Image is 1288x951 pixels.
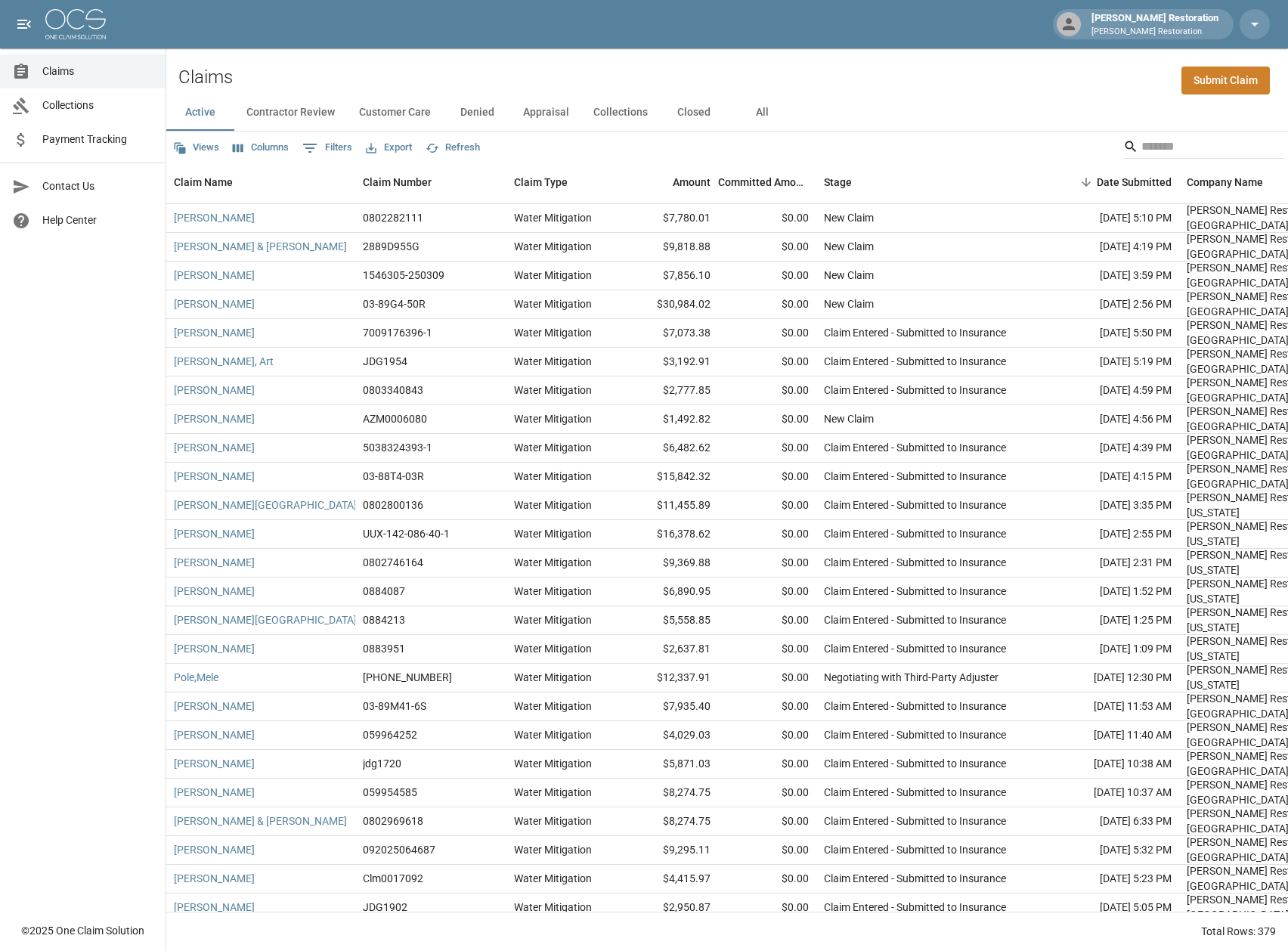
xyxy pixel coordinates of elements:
[620,520,718,549] div: $16,378.62
[620,434,718,463] div: $6,482.62
[824,842,1006,857] div: Claim Entered - Submitted to Insurance
[174,584,255,599] a: [PERSON_NAME]
[1043,463,1179,491] div: [DATE] 4:15 PM
[1043,692,1179,721] div: [DATE] 11:53 AM
[1043,635,1179,664] div: [DATE] 1:09 PM
[347,94,443,131] button: Customer Care
[1043,233,1179,262] div: [DATE] 4:19 PM
[824,727,1006,742] div: Claim Entered - Submitted to Insurance
[1043,549,1179,578] div: [DATE] 2:31 PM
[514,871,592,886] div: Water Mitigation
[1043,721,1179,750] div: [DATE] 11:40 AM
[718,262,816,290] div: $0.00
[514,469,592,484] div: Water Mitigation
[1091,26,1218,39] p: [PERSON_NAME] Restoration
[1097,161,1172,203] div: Date Submitted
[234,94,347,131] button: Contractor Review
[42,178,153,194] span: Contact Us
[514,900,592,915] div: Water Mitigation
[174,497,357,513] a: [PERSON_NAME][GEOGRAPHIC_DATA]
[174,411,255,426] a: [PERSON_NAME]
[174,813,347,829] a: [PERSON_NAME] & [PERSON_NAME]
[42,98,153,113] span: Collections
[718,692,816,721] div: $0.00
[363,871,423,886] div: Clm0017092
[620,606,718,635] div: $5,558.85
[1043,491,1179,520] div: [DATE] 3:35 PM
[514,411,592,426] div: Water Mitigation
[21,923,144,938] div: © 2025 One Claim Solution
[514,555,592,570] div: Water Mitigation
[718,635,816,664] div: $0.00
[824,813,1006,829] div: Claim Entered - Submitted to Insurance
[363,440,432,455] div: 5038324393-1
[363,584,405,599] div: 0884087
[363,727,417,742] div: 059964252
[1043,262,1179,290] div: [DATE] 3:59 PM
[9,9,39,39] button: open drawer
[620,491,718,520] div: $11,455.89
[362,136,416,160] button: Export
[718,836,816,865] div: $0.00
[174,354,274,369] a: [PERSON_NAME], Art
[824,699,1006,714] div: Claim Entered - Submitted to Insurance
[620,376,718,405] div: $2,777.85
[620,692,718,721] div: $7,935.40
[514,612,592,627] div: Water Mitigation
[718,376,816,405] div: $0.00
[514,526,592,541] div: Water Mitigation
[511,94,581,131] button: Appraisal
[1043,779,1179,807] div: [DATE] 10:37 AM
[1076,172,1097,193] button: Sort
[1043,750,1179,779] div: [DATE] 10:38 AM
[718,319,816,348] div: $0.00
[174,296,255,311] a: [PERSON_NAME]
[1085,11,1225,38] div: [PERSON_NAME] Restoration
[1043,204,1179,233] div: [DATE] 5:10 PM
[824,469,1006,484] div: Claim Entered - Submitted to Insurance
[718,233,816,262] div: $0.00
[620,664,718,692] div: $12,337.91
[673,161,711,203] div: Amount
[718,549,816,578] div: $0.00
[514,842,592,857] div: Water Mitigation
[824,612,1006,627] div: Claim Entered - Submitted to Insurance
[824,756,1006,771] div: Claim Entered - Submitted to Insurance
[174,239,347,254] a: [PERSON_NAME] & [PERSON_NAME]
[620,348,718,376] div: $3,192.91
[363,210,423,225] div: 0802282111
[363,526,450,541] div: UUX-142-086-40-1
[514,296,592,311] div: Water Mitigation
[363,161,432,203] div: Claim Number
[174,526,255,541] a: [PERSON_NAME]
[443,94,511,131] button: Denied
[174,900,255,915] a: [PERSON_NAME]
[620,894,718,922] div: $2,950.87
[178,67,233,88] h2: Claims
[169,136,223,160] button: Views
[363,641,405,656] div: 0883951
[824,526,1006,541] div: Claim Entered - Submitted to Insurance
[824,210,874,225] div: New Claim
[718,491,816,520] div: $0.00
[174,325,255,340] a: [PERSON_NAME]
[514,440,592,455] div: Water Mitigation
[174,670,218,685] a: Pole,Mele
[42,64,153,79] span: Claims
[1043,434,1179,463] div: [DATE] 4:39 PM
[363,383,423,398] div: 0803340843
[620,750,718,779] div: $5,871.03
[718,578,816,606] div: $0.00
[514,727,592,742] div: Water Mitigation
[620,807,718,836] div: $8,274.75
[824,670,999,685] div: Negotiating with Third-Party Adjuster
[824,325,1006,340] div: Claim Entered - Submitted to Insurance
[363,612,405,627] div: 0884213
[166,161,355,203] div: Claim Name
[718,807,816,836] div: $0.00
[363,842,435,857] div: 092025064687
[620,549,718,578] div: $9,369.88
[1043,290,1179,319] div: [DATE] 2:56 PM
[174,555,255,570] a: [PERSON_NAME]
[174,727,255,742] a: [PERSON_NAME]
